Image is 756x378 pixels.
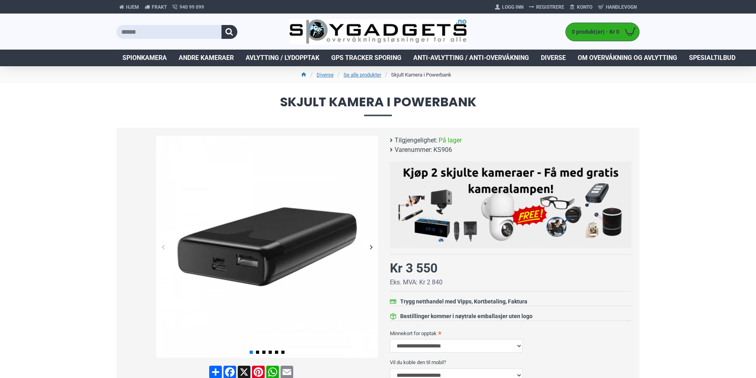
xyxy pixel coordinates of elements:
span: På lager [439,136,462,145]
div: Next slide [364,240,378,254]
a: Konto [567,1,595,13]
a: 0 produkt(er) - Kr 0 [566,23,639,41]
span: Go to slide 1 [250,351,253,354]
span: Anti-avlytting / Anti-overvåkning [413,53,529,63]
span: 0 produkt(er) - Kr 0 [566,28,621,36]
img: Kjøp 2 skjulte kameraer – Få med gratis kameralampe! [396,165,626,242]
a: Anti-avlytting / Anti-overvåkning [407,50,535,66]
span: Diverse [541,53,566,63]
label: Vil du koble den til mobil? [390,356,632,368]
span: Andre kameraer [179,53,234,63]
a: Diverse [317,71,334,79]
span: Handlevogn [606,4,637,11]
img: SpyGadgets.no [289,19,467,45]
a: Registrere [526,1,567,13]
span: GPS Tracker Sporing [331,53,401,63]
div: Kr 3 550 [390,259,437,278]
a: Diverse [535,50,572,66]
span: 940 99 099 [179,4,204,11]
span: Go to slide 6 [281,351,284,354]
span: Registrere [536,4,564,11]
span: Konto [577,4,592,11]
span: Go to slide 2 [256,351,259,354]
span: Spesialtilbud [689,53,735,63]
a: Spionkamera [116,50,173,66]
a: Logg Inn [492,1,526,13]
span: KS906 [433,145,452,155]
img: 4K Spionkamera i Powerbank - SpyGadgets.no [156,136,378,358]
label: Minnekort for opptak [390,327,632,340]
a: Spesialtilbud [683,50,741,66]
div: Trygg netthandel med Vipps, Kortbetaling, Faktura [400,297,527,306]
span: Avlytting / Lydopptak [246,53,319,63]
span: Spionkamera [122,53,167,63]
a: Se alle produkter [344,71,381,79]
a: GPS Tracker Sporing [325,50,407,66]
a: Handlevogn [595,1,640,13]
span: Go to slide 3 [262,351,265,354]
div: Previous slide [156,240,170,254]
a: Om overvåkning og avlytting [572,50,683,66]
b: Varenummer: [395,145,432,155]
div: Bestillinger kommer i nøytrale emballasjer uten logo [400,312,533,320]
span: Hjem [126,4,139,11]
b: Tilgjengelighet: [395,136,437,145]
a: Avlytting / Lydopptak [240,50,325,66]
span: Logg Inn [502,4,523,11]
span: Skjult Kamera i Powerbank [116,96,640,116]
span: Go to slide 4 [269,351,272,354]
span: Frakt [152,4,167,11]
span: Go to slide 5 [275,351,278,354]
a: Andre kameraer [173,50,240,66]
span: Om overvåkning og avlytting [578,53,677,63]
